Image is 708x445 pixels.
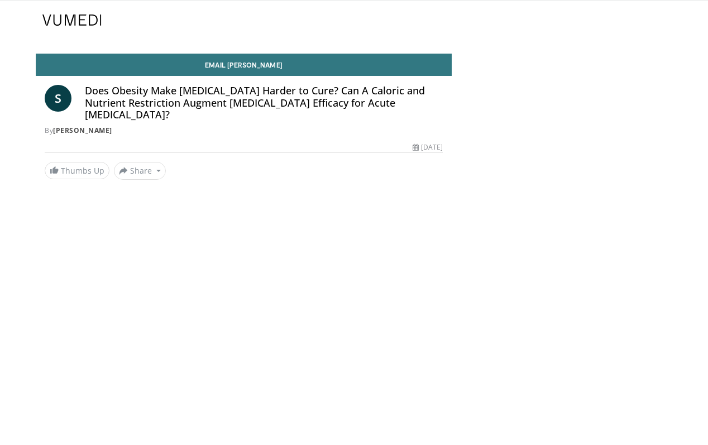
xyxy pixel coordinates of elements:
a: Thumbs Up [45,162,109,179]
a: [PERSON_NAME] [53,126,112,135]
a: Email [PERSON_NAME] [36,54,452,76]
div: [DATE] [413,142,443,152]
button: Share [114,162,166,180]
h4: Does Obesity Make [MEDICAL_DATA] Harder to Cure? Can A Caloric and Nutrient Restriction Augment [... [85,85,443,121]
div: By [45,126,443,136]
img: VuMedi Logo [42,15,102,26]
a: S [45,85,71,112]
